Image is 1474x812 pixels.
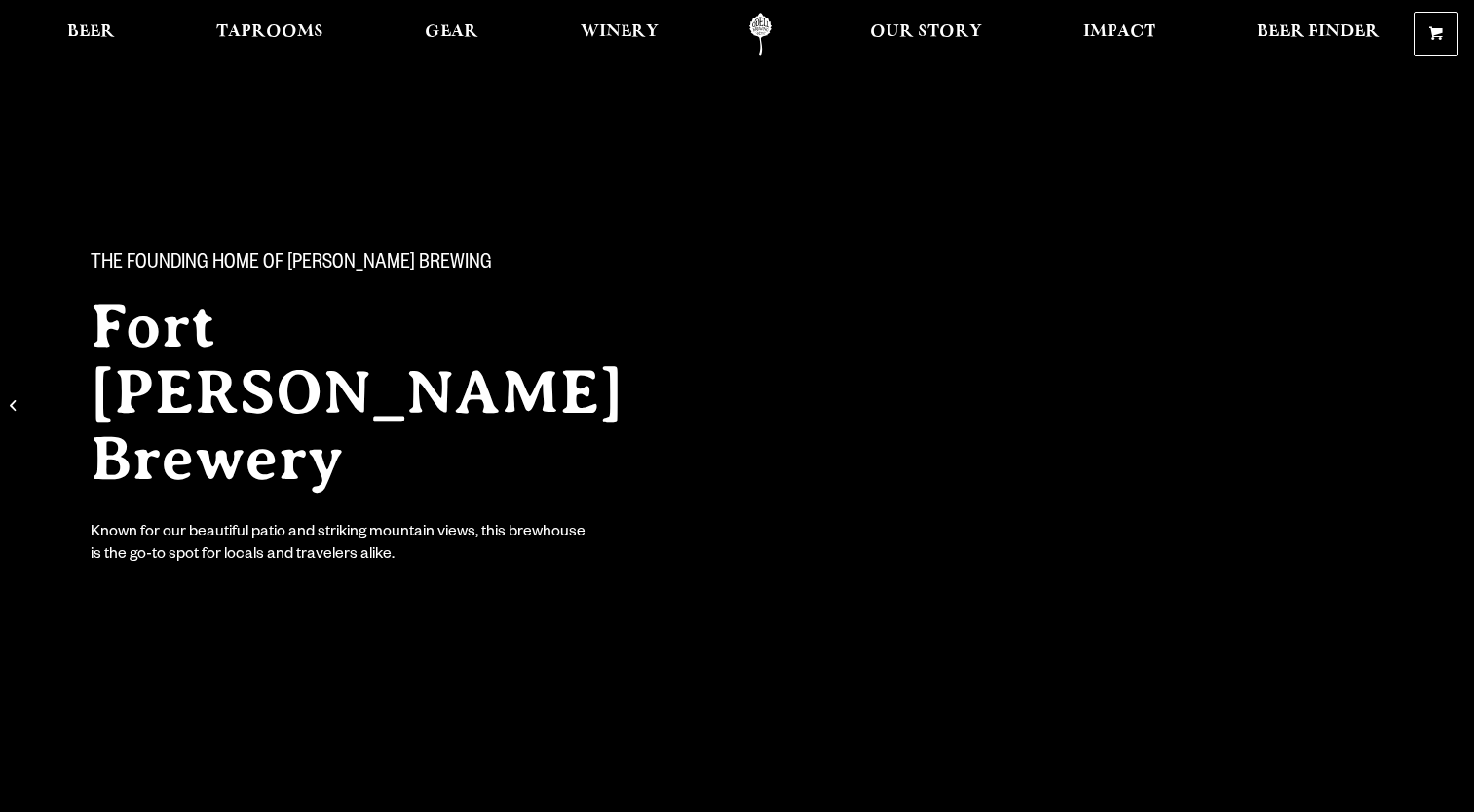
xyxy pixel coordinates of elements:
a: Impact [1071,13,1168,56]
a: Our Story [857,13,995,56]
a: Gear [412,13,491,56]
h2: Fort [PERSON_NAME] Brewery [91,293,699,492]
div: Known for our beautiful patio and striking mountain views, this brewhouse is the go-to spot for l... [91,523,589,568]
span: Taprooms [216,24,323,40]
span: Our Story [870,24,982,40]
a: Winery [568,13,671,56]
a: Beer Finder [1244,13,1392,56]
span: Impact [1083,24,1155,40]
span: Gear [425,24,478,40]
span: Winery [581,24,659,40]
span: Beer Finder [1257,24,1380,40]
span: Beer [67,24,115,40]
a: Odell Home [724,13,797,56]
span: The Founding Home of [PERSON_NAME] Brewing [91,252,492,277]
a: Beer [55,13,128,56]
a: Taprooms [204,13,336,56]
